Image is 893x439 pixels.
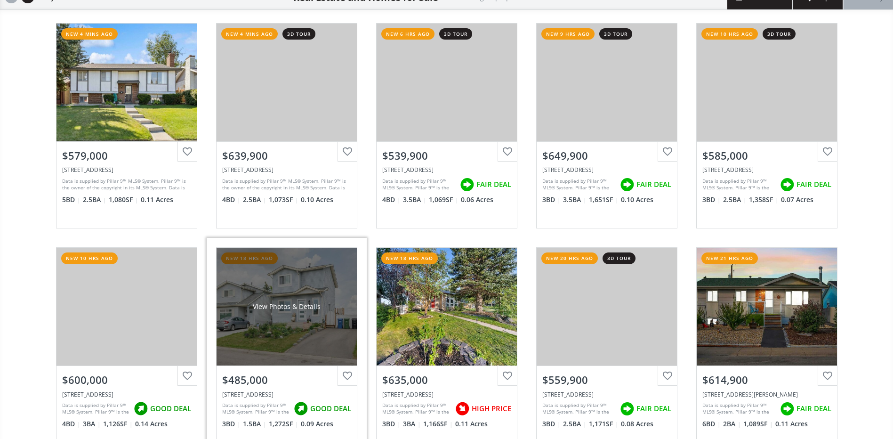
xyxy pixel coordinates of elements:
span: 0.06 Acres [461,195,493,204]
div: View Photos & Details [253,302,321,311]
div: Data is supplied by Pillar 9™ MLS® System. Pillar 9™ is the owner of the copyright in its MLS® Sy... [62,178,189,192]
img: rating icon [131,399,150,418]
div: Data is supplied by Pillar 9™ MLS® System. Pillar 9™ is the owner of the copyright in its MLS® Sy... [62,402,129,416]
span: GOOD DEAL [310,404,351,414]
div: 6022 Martingrove Road NE, Calgary, AB T3J 2M8 [382,166,511,174]
span: 4 BD [62,419,80,429]
div: $559,900 [542,373,671,387]
img: rating icon [618,175,636,194]
div: $635,000 [382,373,511,387]
div: Data is supplied by Pillar 9™ MLS® System. Pillar 9™ is the owner of the copyright in its MLS® Sy... [702,178,775,192]
img: rating icon [778,399,796,418]
img: rating icon [778,175,796,194]
span: 1,126 SF [103,419,133,429]
div: Data is supplied by Pillar 9™ MLS® System. Pillar 9™ is the owner of the copyright in its MLS® Sy... [382,178,455,192]
span: 0.11 Acres [775,419,808,429]
a: new 10 hrs ago3d tour$585,000[STREET_ADDRESS]Data is supplied by Pillar 9™ MLS® System. Pillar 9™... [687,14,847,238]
div: 371 Silverado Drive SW, Calgary, AB T2X 0G2 [542,390,671,398]
span: FAIR DEAL [476,179,511,189]
div: $539,900 [382,148,511,163]
a: new 4 mins ago3d tour$639,900[STREET_ADDRESS]Data is supplied by Pillar 9™ MLS® System. Pillar 9™... [207,14,367,238]
span: HIGH PRICE [472,404,511,414]
div: Data is supplied by Pillar 9™ MLS® System. Pillar 9™ is the owner of the copyright in its MLS® Sy... [222,178,349,192]
span: 1,171 SF [589,419,619,429]
span: FAIR DEAL [636,404,671,414]
div: $614,900 [702,373,831,387]
a: new 6 hrs ago3d tour$539,900[STREET_ADDRESS]Data is supplied by Pillar 9™ MLS® System. Pillar 9™ ... [367,14,527,238]
img: rating icon [618,399,636,418]
span: FAIR DEAL [796,404,831,414]
span: 1,166 SF [423,419,453,429]
div: 483 Cedarpark Drive SW, Calgary, AB T2W 2J8 [62,166,191,174]
div: $485,000 [222,373,351,387]
div: $585,000 [702,148,831,163]
a: new 9 hrs ago3d tour$649,900[STREET_ADDRESS]Data is supplied by Pillar 9™ MLS® System. Pillar 9™ ... [527,14,687,238]
span: 0.08 Acres [621,419,653,429]
span: 3.5 BA [563,195,587,204]
img: rating icon [453,399,472,418]
span: 2.5 BA [83,195,106,204]
div: $579,000 [62,148,191,163]
span: 0.10 Acres [621,195,653,204]
span: 3 BD [702,195,721,204]
span: 0.07 Acres [781,195,813,204]
span: 0.11 Acres [141,195,173,204]
span: 1,069 SF [429,195,459,204]
span: 3 BD [542,419,561,429]
div: 10535 Shillington Crescent SW, Calgary, AB T2W 0N8 [62,390,191,398]
span: 4 BD [382,195,401,204]
div: $639,900 [222,148,351,163]
span: 2.5 BA [723,195,747,204]
span: 1,358 SF [749,195,779,204]
div: 12666 Coventry Hills Way NE, Calgary, AB T3K 4Z9 [542,166,671,174]
div: 5848 Maddock Drive NE, Calgary, AB T2A 3W6 [702,390,831,398]
span: 2.5 BA [243,195,266,204]
span: 6 BD [702,419,721,429]
span: 0.11 Acres [455,419,488,429]
span: 3 BD [382,419,401,429]
span: 1.5 BA [243,419,266,429]
div: $649,900 [542,148,671,163]
span: 2 BA [723,419,741,429]
span: FAIR DEAL [636,179,671,189]
span: 3 BD [542,195,561,204]
span: 0.14 Acres [135,419,168,429]
span: 1,272 SF [269,419,298,429]
a: new 4 mins ago$579,000[STREET_ADDRESS]Data is supplied by Pillar 9™ MLS® System. Pillar 9™ is the... [47,14,207,238]
span: 1,651 SF [589,195,619,204]
span: 1,073 SF [269,195,298,204]
div: Data is supplied by Pillar 9™ MLS® System. Pillar 9™ is the owner of the copyright in its MLS® Sy... [702,402,775,416]
div: 51 Bearberry Bay NW, Calgary, AB T3K 1R6 [382,390,511,398]
span: 4 BD [222,195,241,204]
span: 3 BA [83,419,101,429]
span: GOOD DEAL [150,404,191,414]
div: 992 Rundlecairn Way NE, Calgary, AB T1Y 2X2 [222,166,351,174]
span: 3 BA [403,419,421,429]
span: 2.5 BA [563,419,587,429]
span: FAIR DEAL [796,179,831,189]
span: 0.10 Acres [301,195,333,204]
div: 48 Aberdare Way NE, Calgary, AB T2A 6V5 [222,390,351,398]
span: 3 BD [222,419,241,429]
div: Data is supplied by Pillar 9™ MLS® System. Pillar 9™ is the owner of the copyright in its MLS® Sy... [382,402,451,416]
span: 5 BD [62,195,80,204]
div: $600,000 [62,373,191,387]
img: rating icon [291,399,310,418]
span: 0.09 Acres [301,419,333,429]
div: 146 Silverado Plains Circle SW, Calgary, AB T2X 0G5 [702,166,831,174]
div: Data is supplied by Pillar 9™ MLS® System. Pillar 9™ is the owner of the copyright in its MLS® Sy... [222,402,289,416]
span: 1,089 SF [743,419,773,429]
div: Data is supplied by Pillar 9™ MLS® System. Pillar 9™ is the owner of the copyright in its MLS® Sy... [542,402,615,416]
span: 3.5 BA [403,195,426,204]
img: rating icon [458,175,476,194]
div: Data is supplied by Pillar 9™ MLS® System. Pillar 9™ is the owner of the copyright in its MLS® Sy... [542,178,615,192]
span: 1,080 SF [109,195,138,204]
